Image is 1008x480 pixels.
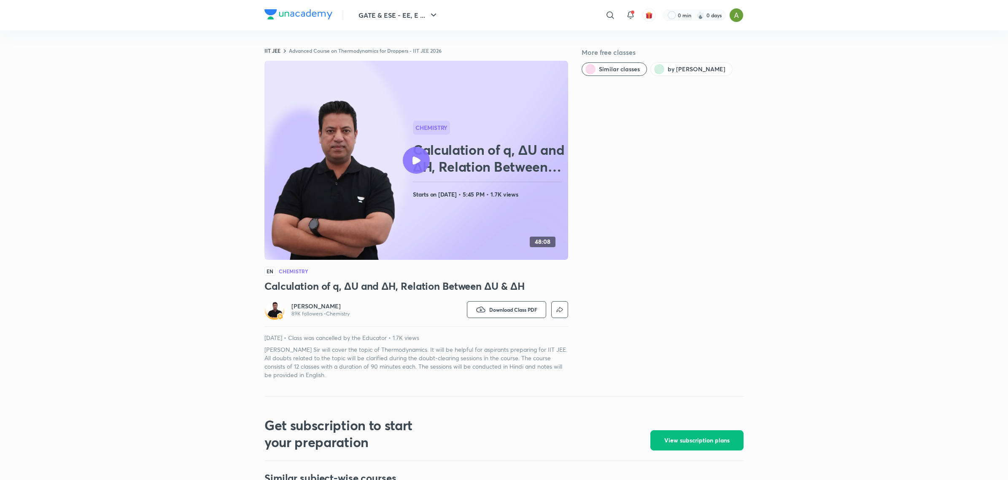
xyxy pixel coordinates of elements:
p: [DATE] • Class was cancelled by the Educator • 1.7K views [264,334,568,342]
button: GATE & ESE - EE, E ... [353,7,444,24]
h4: 48:08 [535,238,550,245]
button: View subscription plans [650,430,744,450]
img: Company Logo [264,9,332,19]
p: [PERSON_NAME] Sir will cover the topic of Thermodynamics. It will be helpful for aspirants prepar... [264,345,568,379]
h5: More free classes [582,47,744,57]
img: avatar [645,11,653,19]
h4: Starts on [DATE] • 5:45 PM • 1.7K views [413,189,565,200]
span: Similar classes [599,65,640,73]
button: Similar classes [582,62,647,76]
img: streak [696,11,705,19]
span: View subscription plans [664,436,730,445]
span: EN [264,267,275,276]
h2: Get subscription to start your preparation [264,417,437,450]
img: Ajay A [729,8,744,22]
span: by Brijesh Jindal [668,65,725,73]
button: Download Class PDF [467,301,546,318]
span: Download Class PDF [489,306,537,313]
a: [PERSON_NAME] [291,302,350,310]
p: 89K followers • Chemistry [291,310,350,317]
a: Advanced Course on Thermodynamics for Droppers - IIT JEE 2026 [289,47,442,54]
h2: Calculation of q, ΔU and ΔH, Relation Between ΔU & ΔH [413,141,565,175]
button: by Brijesh Jindal [650,62,733,76]
img: badge [277,313,283,319]
img: Avatar [266,301,283,318]
a: Company Logo [264,9,332,22]
a: IIT JEE [264,47,280,54]
button: avatar [642,8,656,22]
h4: Chemistry [279,269,308,274]
a: Avatarbadge [264,299,285,320]
h3: Calculation of q, ΔU and ΔH, Relation Between ΔU & ΔH [264,279,568,293]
